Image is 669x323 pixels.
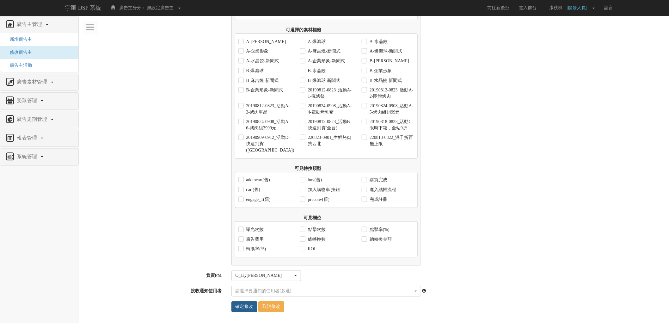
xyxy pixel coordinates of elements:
[15,154,40,159] span: 系統管理
[5,96,74,106] a: 受眾管理
[119,5,146,10] span: 廣告主身分：
[245,236,264,243] label: 廣告費用
[5,133,74,143] a: 報表管理
[5,77,74,87] a: 廣告素材管理
[306,58,345,64] label: A-企業形象-新聞式
[306,78,341,84] label: B-爆濃球-新聞式
[546,5,566,10] span: 康秩群
[15,98,40,103] span: 受眾管理
[236,272,293,279] div: O_Jay[PERSON_NAME]
[230,25,326,33] label: 可選擇的素材標籤
[245,39,286,45] label: A-[PERSON_NAME]
[368,103,414,115] label: 20190824-0908_活動A-5-烤肉組1499元
[306,236,326,243] label: 總轉換數
[306,119,352,131] label: 20190812-0823_活動B-快速到貨(全台)
[245,177,270,183] label: addtocart(舊)
[236,288,413,294] div: 請選擇要通知的使用者(多選)
[147,5,174,10] span: 無設定廣告主
[245,103,291,115] label: 20190812-0823_活動A-3-烤肉單品
[5,63,32,68] a: 廣告主活動
[368,187,396,193] label: 進入結帳流程
[368,119,414,131] label: 20190818-0823_活動C-限時下殺，全站9折
[368,236,392,243] label: 總轉換金額
[368,48,402,54] label: A-爆濃球-新聞式
[245,48,269,54] label: A-企業形象
[567,5,591,10] span: [開發人員]
[231,286,421,296] button: Nothing selected
[230,163,326,172] label: 可見轉換類型
[306,187,340,193] label: 加入購物車 按鈕
[306,246,316,252] label: ROI
[306,87,352,100] label: 20190812-0823_活動A-1-瘋烤祭
[231,270,301,281] button: O_Jay劉明杰
[245,78,279,84] label: B-麻吉燒-新聞式
[306,39,326,45] label: A-爆濃球
[245,196,271,203] label: engage_1(舊)
[230,213,326,221] label: 可見欄位
[368,78,402,84] label: B-水晶餃-新聞式
[306,196,329,203] label: preconv(舊)
[306,103,352,115] label: 20190824-0908_活動A-4-電動烤乳豬
[368,227,390,233] label: 點擊率(%)
[79,270,227,279] label: 負責PM
[368,39,388,45] label: A-水晶餃
[245,134,294,153] label: 20190909-0912_活動D-快速到貨([GEOGRAPHIC_DATA])
[368,58,409,64] label: B-[PERSON_NAME]
[231,301,257,312] input: 確定修改
[15,116,50,122] span: 廣告走期管理
[245,119,291,131] label: 20190824-0908_活動A-6-烤肉組3999元
[245,68,264,74] label: B-爆濃球
[258,301,284,312] a: 取消修改
[306,227,326,233] label: 點擊次數
[368,68,392,74] label: B-企業形象
[15,22,45,27] span: 廣告主管理
[245,187,260,193] label: cart(舊)
[245,58,279,64] label: A-水晶餃-新聞式
[306,177,322,183] label: buy(舊)
[5,50,32,55] a: 修改廣告主
[5,115,74,125] a: 廣告走期管理
[5,20,74,30] a: 廣告主管理
[245,87,283,93] label: B-企業形象-新聞式
[5,37,32,42] a: 新增廣告主
[368,134,414,147] label: 220813-0822_滿千折百無上限
[15,135,40,140] span: 報表管理
[79,286,227,294] label: 接收通知使用者
[5,152,74,162] a: 系統管理
[245,246,266,252] label: 轉換率(%)
[368,87,414,100] label: 20190812-0823_活動A-2-團體烤肉
[245,227,264,233] label: 曝光次數
[306,134,352,147] label: 220823-0901_生鮮烤肉找西北
[15,79,50,84] span: 廣告素材管理
[368,177,387,183] label: 購買完成
[306,48,341,54] label: A-麻吉燒-新聞式
[368,196,387,203] label: 完成註冊
[306,68,326,74] label: B-水晶餃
